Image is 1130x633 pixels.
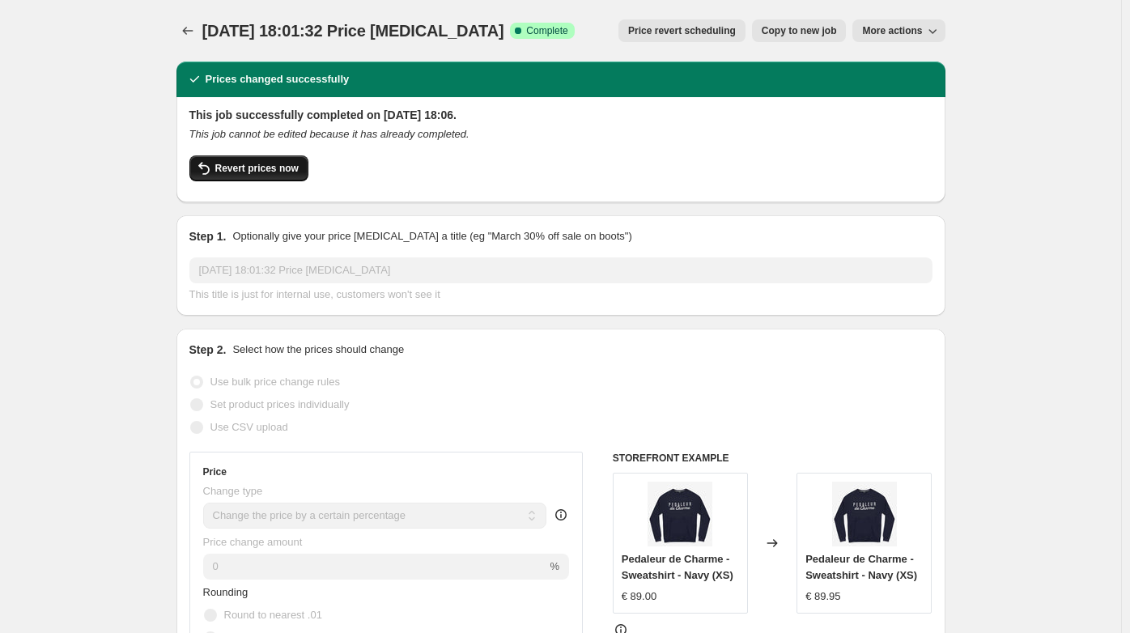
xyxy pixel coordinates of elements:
[628,24,736,37] span: Price revert scheduling
[622,553,733,581] span: Pedaleur de Charme - Sweatshirt - Navy (XS)
[752,19,847,42] button: Copy to new job
[618,19,746,42] button: Price revert scheduling
[203,485,263,497] span: Change type
[206,71,350,87] h2: Prices changed successfully
[202,22,504,40] span: [DATE] 18:01:32 Price [MEDICAL_DATA]
[203,586,249,598] span: Rounding
[224,609,322,621] span: Round to nearest .01
[210,398,350,410] span: Set product prices individually
[553,507,569,523] div: help
[189,288,440,300] span: This title is just for internal use, customers won't see it
[215,162,299,175] span: Revert prices now
[189,128,469,140] i: This job cannot be edited because it has already completed.
[232,228,631,244] p: Optionally give your price [MEDICAL_DATA] a title (eg "March 30% off sale on boots")
[210,376,340,388] span: Use bulk price change rules
[852,19,945,42] button: More actions
[526,24,567,37] span: Complete
[648,482,712,546] img: La_Machine_Pedaleur_de_Charme_Navy_Sweatshirt_Flat_80x.jpg
[203,536,303,548] span: Price change amount
[832,482,897,546] img: La_Machine_Pedaleur_de_Charme_Navy_Sweatshirt_Flat_80x.jpg
[176,19,199,42] button: Price change jobs
[805,588,840,605] div: € 89.95
[210,421,288,433] span: Use CSV upload
[203,554,547,580] input: -15
[232,342,404,358] p: Select how the prices should change
[862,24,922,37] span: More actions
[805,553,917,581] span: Pedaleur de Charme - Sweatshirt - Navy (XS)
[189,342,227,358] h2: Step 2.
[189,228,227,244] h2: Step 1.
[189,155,308,181] button: Revert prices now
[622,588,656,605] div: € 89.00
[762,24,837,37] span: Copy to new job
[189,257,932,283] input: 30% off holiday sale
[613,452,932,465] h6: STOREFRONT EXAMPLE
[203,465,227,478] h3: Price
[550,560,559,572] span: %
[189,107,932,123] h2: This job successfully completed on [DATE] 18:06.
